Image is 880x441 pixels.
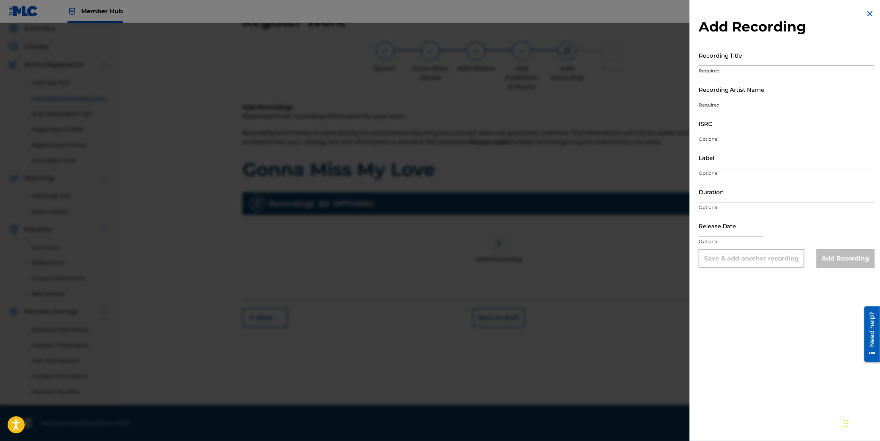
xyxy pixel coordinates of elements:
[699,136,875,143] p: Optional
[699,102,875,108] p: Required
[699,238,875,245] p: Optional
[699,204,875,211] p: Optional
[699,18,875,35] h2: Add Recording
[68,7,77,16] img: Top Rightsholder
[844,412,849,435] div: Drag
[699,67,875,74] p: Required
[9,6,38,17] img: MLC Logo
[81,7,123,16] span: Member Hub
[859,304,880,365] iframe: Resource Center
[699,170,875,177] p: Optional
[842,405,880,441] iframe: Chat Widget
